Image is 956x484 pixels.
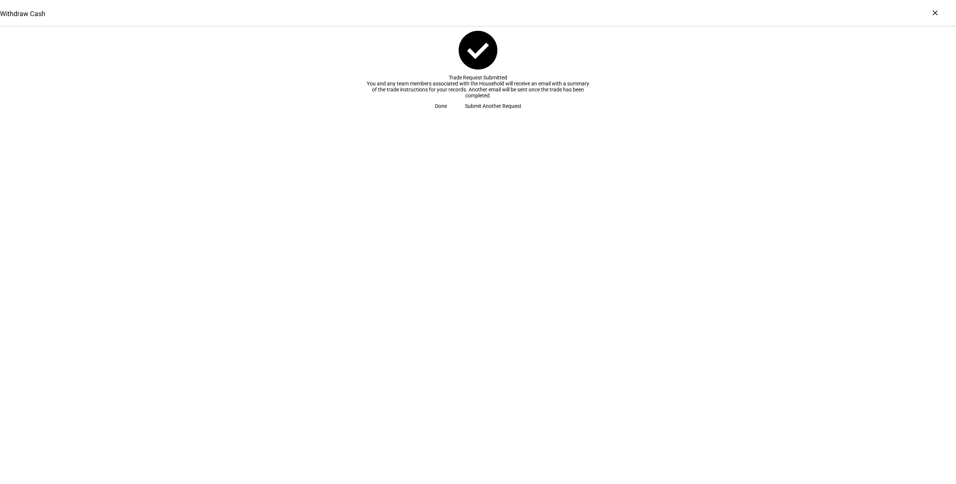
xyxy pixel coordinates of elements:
[426,99,456,114] button: Done
[465,99,521,114] span: Submit Another Request
[435,99,447,114] span: Done
[929,7,941,19] div: ×
[366,75,590,81] div: Trade Request Submitted
[456,99,530,114] button: Submit Another Request
[455,27,501,73] mat-icon: check_circle
[366,81,590,99] div: You and any team members associated with the Household will receive an email with a summary of th...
